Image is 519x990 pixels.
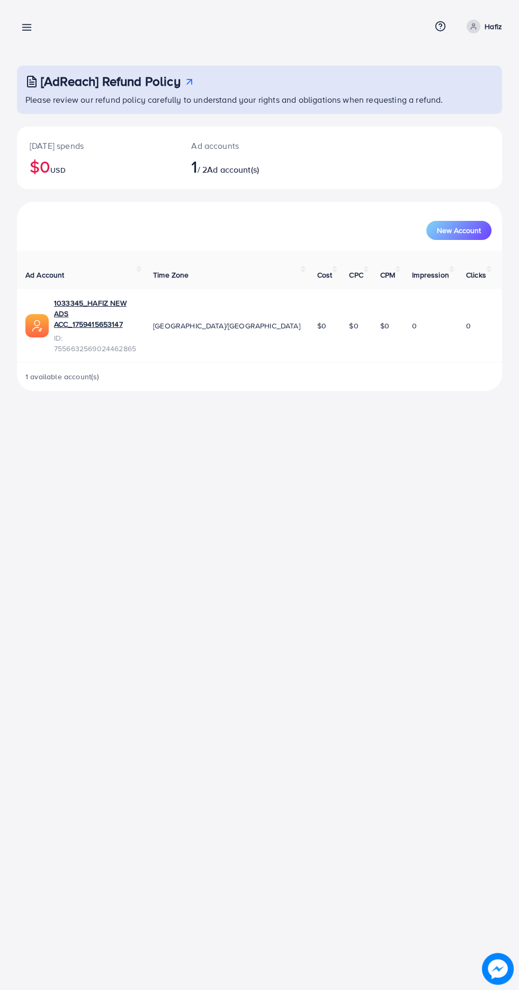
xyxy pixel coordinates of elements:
span: CPC [349,270,363,280]
p: [DATE] spends [30,139,166,152]
p: Hafiz [485,20,502,33]
span: $0 [349,320,358,331]
span: USD [50,165,65,175]
span: 0 [412,320,417,331]
span: Time Zone [153,270,189,280]
h2: / 2 [191,156,287,176]
button: New Account [426,221,491,240]
span: Cost [317,270,333,280]
a: Hafiz [462,20,502,33]
span: Ad account(s) [207,164,259,175]
span: Ad Account [25,270,65,280]
span: ID: 7556632569024462865 [54,333,136,354]
img: image [482,953,513,984]
span: $0 [380,320,389,331]
img: ic-ads-acc.e4c84228.svg [25,314,49,337]
span: Impression [412,270,449,280]
span: CPM [380,270,395,280]
span: 1 available account(s) [25,371,100,382]
span: $0 [317,320,326,331]
h3: [AdReach] Refund Policy [41,74,181,89]
span: 0 [466,320,471,331]
p: Ad accounts [191,139,287,152]
span: [GEOGRAPHIC_DATA]/[GEOGRAPHIC_DATA] [153,320,300,331]
a: 1033345_HAFIZ NEW ADS ACC_1759415653147 [54,298,136,330]
span: New Account [437,227,481,234]
h2: $0 [30,156,166,176]
span: 1 [191,154,197,179]
span: Clicks [466,270,486,280]
p: Please review our refund policy carefully to understand your rights and obligations when requesti... [25,93,496,106]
